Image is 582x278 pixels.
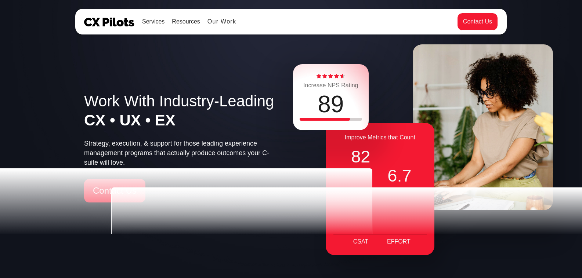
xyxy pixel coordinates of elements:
[387,234,411,249] div: EFFORT
[84,92,274,130] h1: Work With Industry-Leading
[349,145,372,168] div: 82
[388,164,411,187] div: .
[318,92,344,116] div: 89
[207,18,236,25] a: Our Work
[402,164,411,187] code: 7
[387,164,397,187] code: 6
[353,234,368,249] div: CSAT
[172,17,200,27] div: Resources
[303,80,358,91] div: Increase NPS Rating
[84,111,176,129] span: CX • UX • EX
[84,139,274,167] div: Strategy, execution, & support for those leading experience management programs that actually pro...
[172,9,200,34] div: Resources
[142,9,165,34] div: Services
[142,17,165,27] div: Services
[326,130,434,145] div: Improve Metrics that Count
[457,13,498,30] a: Contact Us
